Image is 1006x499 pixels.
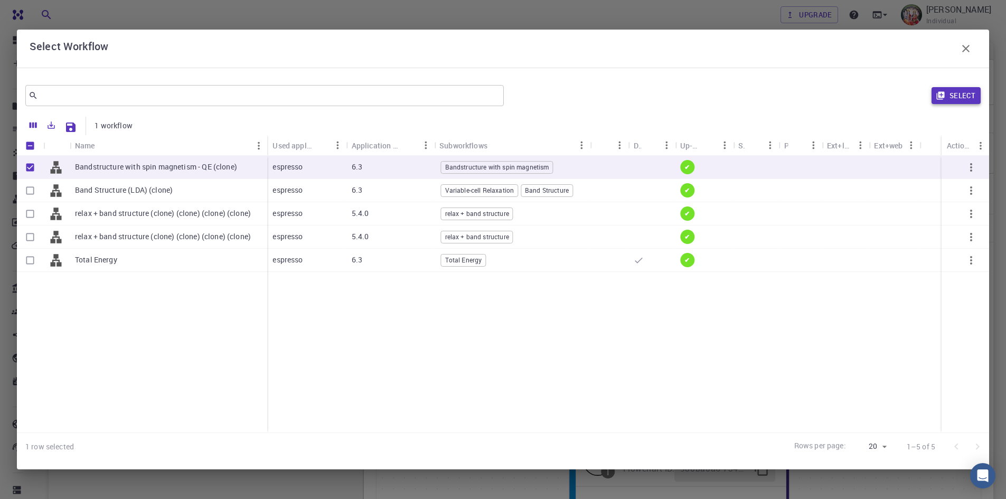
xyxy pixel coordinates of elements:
[42,117,60,134] button: Export
[400,137,417,154] button: Sort
[680,163,694,172] span: ✔
[346,135,434,156] div: Application Version
[417,137,434,154] button: Menu
[95,137,112,154] button: Sort
[680,232,694,241] span: ✔
[612,137,628,154] button: Menu
[784,135,788,156] div: Public
[699,137,716,154] button: Sort
[272,231,303,242] p: espresso
[903,137,920,154] button: Menu
[680,209,694,218] span: ✔
[267,135,346,156] div: Used application
[352,231,369,242] p: 5.4.0
[60,117,81,138] button: Save Explorer Settings
[641,137,658,154] button: Sort
[874,135,902,156] div: Ext+web
[521,186,572,195] span: Band Structure
[75,231,251,242] p: relax + band structure (clone) (clone) (clone) (clone)
[590,135,628,156] div: Tags
[313,137,330,154] button: Sort
[595,137,612,154] button: Sort
[827,135,852,156] div: Ext+lnk
[487,137,504,154] button: Sort
[75,135,95,156] div: Name
[716,137,733,154] button: Menu
[272,255,303,265] p: espresso
[441,186,518,195] span: Variable-cell Relaxation
[21,7,59,17] span: Support
[352,135,400,156] div: Application Version
[805,137,822,154] button: Menu
[441,209,513,218] span: relax + band structure
[850,439,890,454] div: 20
[822,135,869,156] div: Ext+lnk
[25,441,74,452] div: 1 row selected
[794,440,846,453] p: Rows per page:
[272,162,303,172] p: espresso
[634,135,641,156] div: Default
[30,38,976,59] div: Select Workflow
[733,135,778,156] div: Shared
[947,135,972,156] div: Actions
[738,135,745,156] div: Shared
[907,441,935,452] p: 1–5 of 5
[272,208,303,219] p: espresso
[75,208,251,219] p: relax + band structure (clone) (clone) (clone) (clone)
[680,186,694,195] span: ✔
[434,135,590,156] div: Subworkflows
[779,135,822,156] div: Public
[250,137,267,154] button: Menu
[70,135,267,156] div: Name
[439,135,487,156] div: Subworkflows
[852,137,869,154] button: Menu
[272,185,303,195] p: espresso
[573,137,590,154] button: Menu
[762,137,779,154] button: Menu
[352,185,362,195] p: 6.3
[43,135,70,156] div: Icon
[972,137,989,154] button: Menu
[24,117,42,134] button: Columns
[441,163,553,172] span: Bandstructure with spin magnetism
[680,135,699,156] div: Up-to-date
[75,162,237,172] p: Bandstructure with spin magnetism - QE (clone)
[352,162,362,172] p: 6.3
[352,255,362,265] p: 6.3
[628,135,675,156] div: Default
[352,208,369,219] p: 5.4.0
[942,135,989,156] div: Actions
[272,135,312,156] div: Used application
[745,137,762,154] button: Sort
[675,135,733,156] div: Up-to-date
[932,87,981,104] button: Select
[95,120,133,131] p: 1 workflow
[970,463,995,488] div: Open Intercom Messenger
[75,185,173,195] p: Band Structure (LDA) (clone)
[75,255,117,265] p: Total Energy
[330,137,346,154] button: Menu
[869,135,919,156] div: Ext+web
[658,137,675,154] button: Menu
[441,232,513,241] span: relax + band structure
[788,137,805,154] button: Sort
[441,256,486,265] span: Total Energy
[680,256,694,265] span: ✔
